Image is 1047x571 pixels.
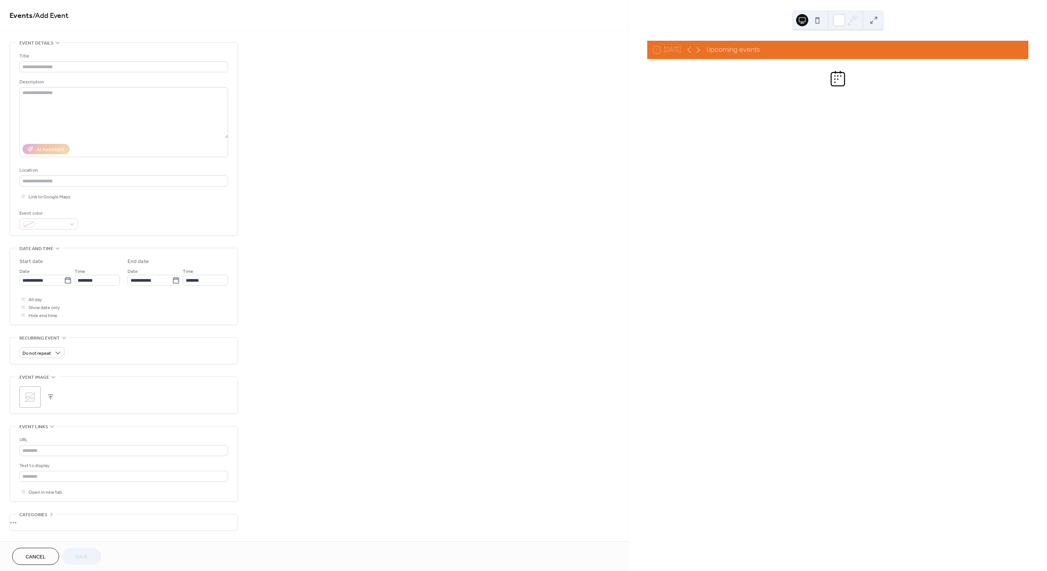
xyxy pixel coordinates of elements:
span: Open in new tab [29,488,62,496]
div: Upcoming events [707,45,760,54]
div: ••• [10,514,238,530]
div: Start date [19,258,43,266]
div: End date [128,258,149,266]
span: Cancel [26,553,46,561]
div: Text to display [19,462,227,470]
span: Event image [19,373,49,381]
span: Categories [19,511,47,519]
button: Cancel [12,548,59,565]
span: Show date only [29,304,60,312]
span: Do not repeat [22,349,51,358]
div: ; [19,386,41,408]
span: Hide end time [29,312,57,320]
span: Time [183,268,193,276]
span: Event details [19,39,53,47]
span: Date [19,268,30,276]
span: RSVP [19,540,30,548]
span: Date and time [19,245,53,253]
span: Link to Google Maps [29,193,70,201]
span: Date [128,268,138,276]
a: Events [10,8,33,23]
div: Title [19,52,227,60]
div: Location [19,166,227,174]
span: Time [75,268,85,276]
div: Event color [19,209,77,217]
div: URL [19,436,227,444]
span: / Add Event [33,8,69,23]
span: All day [29,296,42,304]
span: Recurring event [19,334,60,342]
span: Event links [19,423,48,431]
div: Description [19,78,227,86]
